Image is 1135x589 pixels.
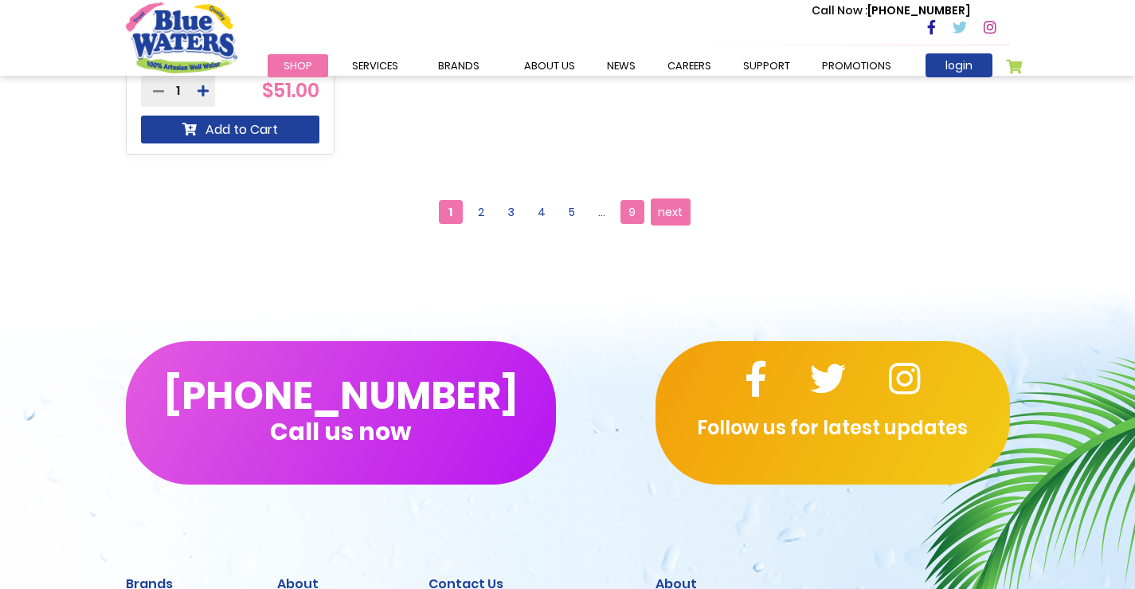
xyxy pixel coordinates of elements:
[469,200,493,224] a: 2
[508,54,591,77] a: about us
[499,200,523,224] a: 3
[812,2,867,18] span: Call Now :
[141,116,320,143] button: Add to Cart
[262,77,319,104] span: $51.00
[126,341,556,485] button: [PHONE_NUMBER]Call us now
[590,200,614,224] a: ...
[806,54,907,77] a: Promotions
[658,200,683,224] span: next
[656,414,1010,442] p: Follow us for latest updates
[530,200,554,224] a: 4
[812,2,970,19] p: [PHONE_NUMBER]
[651,198,691,226] a: next
[620,200,644,224] a: 9
[352,58,398,73] span: Services
[439,200,463,224] span: 1
[560,200,584,224] a: 5
[727,54,806,77] a: support
[126,2,237,73] a: store logo
[926,53,992,77] a: login
[438,58,479,73] span: Brands
[591,54,652,77] a: News
[652,54,727,77] a: careers
[270,427,411,436] span: Call us now
[284,58,312,73] span: Shop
